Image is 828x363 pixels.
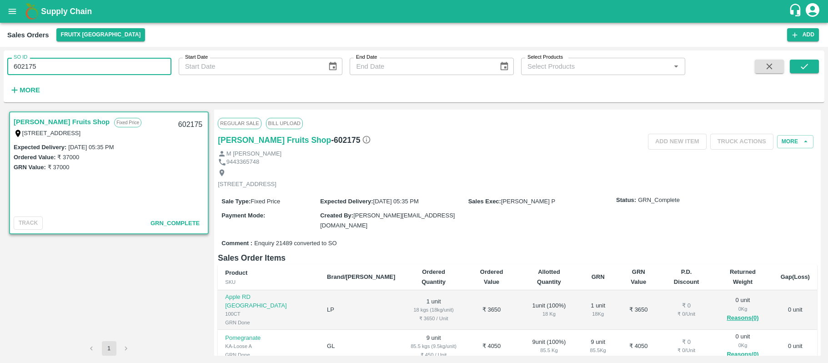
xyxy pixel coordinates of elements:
[221,239,252,248] label: Comment :
[7,58,171,75] input: Enter SO ID
[225,278,312,286] div: SKU
[777,135,813,148] button: More
[410,342,457,350] div: 85.5 kgs (9.5kg/unit)
[422,268,446,285] b: Ordered Quantity
[114,118,141,127] p: Fixed Price
[221,198,251,205] label: Sale Type :
[537,268,561,285] b: Allotted Quantity
[57,154,79,161] label: ₹ 37000
[526,310,572,318] div: 18 Kg
[719,333,766,360] div: 0 unit
[225,293,312,310] p: Apple RD [GEOGRAPHIC_DATA]
[804,2,821,21] div: account of current user
[68,144,114,151] label: [DATE] 05:35 PM
[592,273,605,280] b: GRN
[526,302,572,318] div: 1 unit ( 100 %)
[225,334,312,343] p: Pomegranate
[719,349,766,360] button: Reasons(0)
[402,330,465,363] td: 9 unit
[465,290,518,330] td: ₹ 3650
[638,196,680,205] span: GRN_Complete
[668,338,705,347] div: ₹ 0
[501,198,555,205] span: [PERSON_NAME] P
[788,3,804,20] div: customer-support
[617,330,661,363] td: ₹ 4050
[20,86,40,94] strong: More
[266,118,303,129] span: Bill Upload
[331,134,371,146] h6: - 602175
[218,180,276,189] p: [STREET_ADDRESS]
[587,346,609,354] div: 85.5 Kg
[41,7,92,16] b: Supply Chain
[674,268,699,285] b: P.D. Discount
[527,54,563,61] label: Select Products
[151,220,200,227] span: GRN_Complete
[7,82,42,98] button: More
[373,198,419,205] span: [DATE] 05:35 PM
[185,54,208,61] label: Start Date
[410,306,457,314] div: 18 kgs (18kg/unit)
[320,212,455,229] span: [PERSON_NAME][EMAIL_ADDRESS][DOMAIN_NAME]
[320,290,402,330] td: LP
[2,1,23,22] button: open drawer
[526,338,572,355] div: 9 unit ( 100 %)
[225,342,312,350] div: KA-Loose A
[670,60,682,72] button: Open
[173,114,208,136] div: 602175
[410,314,457,323] div: ₹ 3650 / Unit
[587,338,609,355] div: 9 unit
[102,341,116,356] button: page 1
[356,54,377,61] label: End Date
[320,198,373,205] label: Expected Delivery :
[402,290,465,330] td: 1 unit
[496,58,513,75] button: Choose date
[41,5,788,18] a: Supply Chain
[218,118,261,129] span: Regular Sale
[226,150,281,158] p: M [PERSON_NAME]
[56,28,146,41] button: Select DC
[83,341,135,356] nav: pagination navigation
[179,58,321,75] input: Start Date
[350,58,492,75] input: End Date
[14,54,27,61] label: SO ID
[225,269,247,276] b: Product
[226,158,259,166] p: 9443365748
[14,116,110,128] a: [PERSON_NAME] Fruits Shop
[526,346,572,354] div: 85.5 Kg
[327,273,395,280] b: Brand/[PERSON_NAME]
[719,305,766,313] div: 0 Kg
[221,212,265,219] label: Payment Mode :
[468,198,501,205] label: Sales Exec :
[781,273,810,280] b: Gap(Loss)
[14,154,55,161] label: Ordered Value:
[225,318,312,327] div: GRN Done
[787,28,819,41] button: Add
[14,144,66,151] label: Expected Delivery :
[668,310,705,318] div: ₹ 0 / Unit
[587,302,609,318] div: 1 unit
[668,346,705,354] div: ₹ 0 / Unit
[254,239,336,248] span: Enquiry 21489 converted to SO
[218,134,331,146] h6: [PERSON_NAME] Fruits Shop
[225,351,312,359] div: GRN Done
[465,330,518,363] td: ₹ 4050
[480,268,503,285] b: Ordered Value
[14,164,46,171] label: GRN Value:
[587,310,609,318] div: 18 Kg
[7,29,49,41] div: Sales Orders
[410,351,457,359] div: ₹ 450 / Unit
[218,252,817,264] h6: Sales Order Items
[324,58,341,75] button: Choose date
[48,164,70,171] label: ₹ 37000
[251,198,280,205] span: Fixed Price
[225,310,312,318] div: 100CT
[773,290,817,330] td: 0 unit
[668,302,705,310] div: ₹ 0
[719,296,766,323] div: 0 unit
[631,268,646,285] b: GRN Value
[22,130,81,136] label: [STREET_ADDRESS]
[719,313,766,323] button: Reasons(0)
[524,60,667,72] input: Select Products
[773,330,817,363] td: 0 unit
[320,330,402,363] td: GL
